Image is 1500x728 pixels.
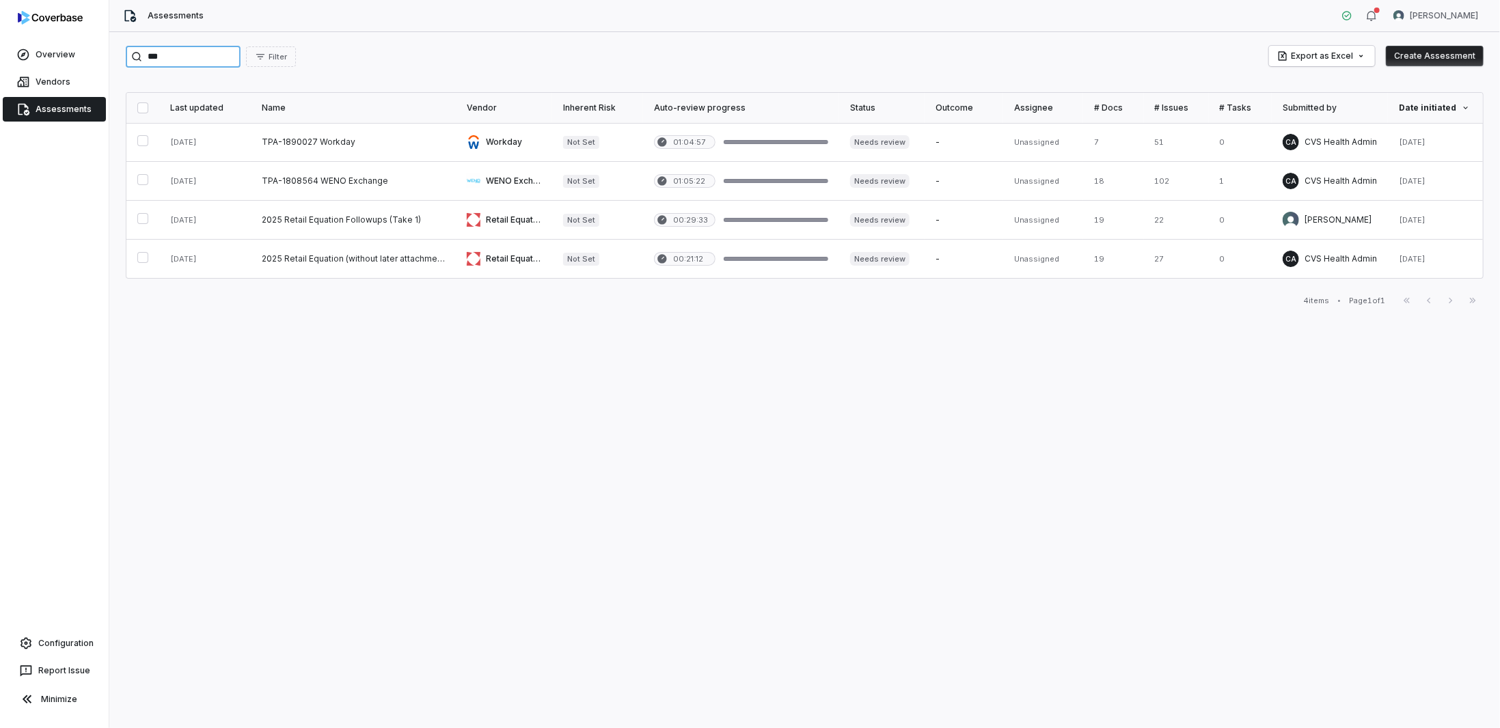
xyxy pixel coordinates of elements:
[1385,5,1486,26] button: Robert VanMeeteren avatar[PERSON_NAME]
[467,102,541,113] div: Vendor
[3,42,106,67] a: Overview
[5,686,103,713] button: Minimize
[1337,296,1341,305] div: •
[1386,46,1484,66] button: Create Assessment
[148,10,204,21] span: Assessments
[925,123,1003,162] td: -
[1410,10,1478,21] span: [PERSON_NAME]
[1283,134,1299,150] span: CA
[1303,296,1329,306] div: 4 items
[1283,102,1377,113] div: Submitted by
[925,201,1003,240] td: -
[5,631,103,656] a: Configuration
[170,102,240,113] div: Last updated
[563,102,632,113] div: Inherent Risk
[925,162,1003,201] td: -
[269,52,287,62] span: Filter
[1094,102,1132,113] div: # Docs
[1283,251,1299,267] span: CA
[1393,10,1404,21] img: Robert VanMeeteren avatar
[936,102,992,113] div: Outcome
[5,658,103,683] button: Report Issue
[1349,296,1385,306] div: Page 1 of 1
[654,102,828,113] div: Auto-review progress
[246,46,296,67] button: Filter
[1399,102,1472,113] div: Date initiated
[3,70,106,94] a: Vendors
[1220,102,1262,113] div: # Tasks
[850,102,914,113] div: Status
[1283,173,1299,189] span: CA
[262,102,445,113] div: Name
[1155,102,1198,113] div: # Issues
[3,97,106,122] a: Assessments
[1269,46,1375,66] button: Export as Excel
[925,240,1003,279] td: -
[1014,102,1072,113] div: Assignee
[18,11,83,25] img: logo-D7KZi-bG.svg
[1283,212,1299,228] img: Robert VanMeeteren avatar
